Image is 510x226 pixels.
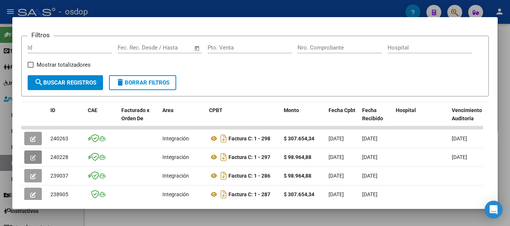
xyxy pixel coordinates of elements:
span: [DATE] [452,136,467,141]
span: CAE [88,107,97,113]
span: Monto [284,107,299,113]
button: Buscar Registros [28,75,103,90]
datatable-header-cell: Fecha Cpbt [326,102,359,135]
span: Integración [162,154,189,160]
strong: $ 307.654,34 [284,191,314,197]
span: CPBT [209,107,223,113]
datatable-header-cell: Fecha Recibido [359,102,393,135]
span: [DATE] [362,136,377,141]
strong: Factura C: 1 - 287 [228,191,270,197]
span: Borrar Filtros [116,79,170,86]
datatable-header-cell: CAE [85,102,118,135]
strong: $ 98.964,88 [284,154,311,160]
mat-icon: delete [116,78,125,87]
span: [DATE] [329,173,344,179]
span: 239037 [50,173,68,179]
button: Open calendar [193,44,202,52]
strong: $ 307.654,34 [284,136,314,141]
div: Open Intercom Messenger [485,201,503,219]
span: Fecha Recibido [362,107,383,122]
datatable-header-cell: ID [47,102,85,135]
span: Facturado x Orden De [121,107,149,122]
i: Descargar documento [219,170,228,182]
span: Integración [162,173,189,179]
input: End date [149,44,185,51]
button: Borrar Filtros [109,75,176,90]
span: Hospital [396,107,416,113]
span: 238905 [50,191,68,197]
span: [DATE] [362,173,377,179]
span: Mostrar totalizadores [37,60,91,69]
datatable-header-cell: Facturado x Orden De [118,102,159,135]
span: 240263 [50,136,68,141]
span: ID [50,107,55,113]
datatable-header-cell: Area [159,102,206,135]
span: Fecha Cpbt [329,107,355,113]
input: Start date [118,44,142,51]
datatable-header-cell: Vencimiento Auditoría [449,102,482,135]
span: Buscar Registros [34,79,96,86]
i: Descargar documento [219,188,228,200]
datatable-header-cell: CPBT [206,102,281,135]
i: Descargar documento [219,133,228,144]
span: [DATE] [329,136,344,141]
span: [DATE] [329,191,344,197]
span: 240228 [50,154,68,160]
datatable-header-cell: Hospital [393,102,449,135]
mat-icon: search [34,78,43,87]
i: Descargar documento [219,151,228,163]
datatable-header-cell: Monto [281,102,326,135]
strong: Factura C: 1 - 297 [228,154,270,160]
span: Area [162,107,174,113]
span: Vencimiento Auditoría [452,107,482,122]
strong: $ 98.964,88 [284,173,311,179]
h3: Filtros [28,30,53,40]
span: [DATE] [362,154,377,160]
span: [DATE] [362,191,377,197]
span: [DATE] [452,154,467,160]
strong: Factura C: 1 - 298 [228,136,270,141]
span: Integración [162,136,189,141]
strong: Factura C: 1 - 286 [228,173,270,179]
span: Integración [162,191,189,197]
span: [DATE] [329,154,344,160]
